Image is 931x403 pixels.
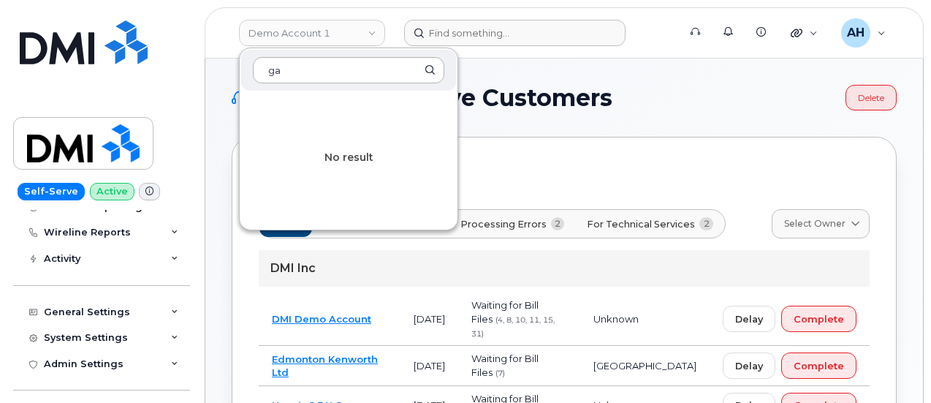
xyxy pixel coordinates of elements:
[471,299,539,325] span: Waiting for Bill Files
[253,57,444,83] input: Search
[794,359,844,373] span: Complete
[794,312,844,326] span: Complete
[845,85,897,110] a: Delete
[723,306,775,332] button: Delay
[772,209,870,238] a: Select Owner
[723,353,775,379] button: Delay
[735,359,763,373] span: Delay
[784,217,845,230] span: Select Owner
[400,346,458,385] td: [DATE]
[259,250,870,287] div: DMI Inc
[593,313,639,325] span: Unknown
[272,313,371,325] a: DMI Demo Account
[781,353,856,379] button: Complete
[495,369,505,378] span: (7)
[587,217,695,231] span: For Technical Services
[781,306,856,332] button: Complete
[593,360,696,372] span: [GEOGRAPHIC_DATA]
[400,293,458,346] td: [DATE]
[471,353,539,378] span: Waiting for Bill Files
[735,312,763,326] span: Delay
[460,217,547,231] span: Processing Errors
[240,92,457,224] div: No result
[699,217,713,230] span: 2
[272,353,378,379] a: Edmonton Kenworth Ltd
[551,217,565,230] span: 2
[471,315,555,339] span: (4, 8, 10, 11, 15, 31)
